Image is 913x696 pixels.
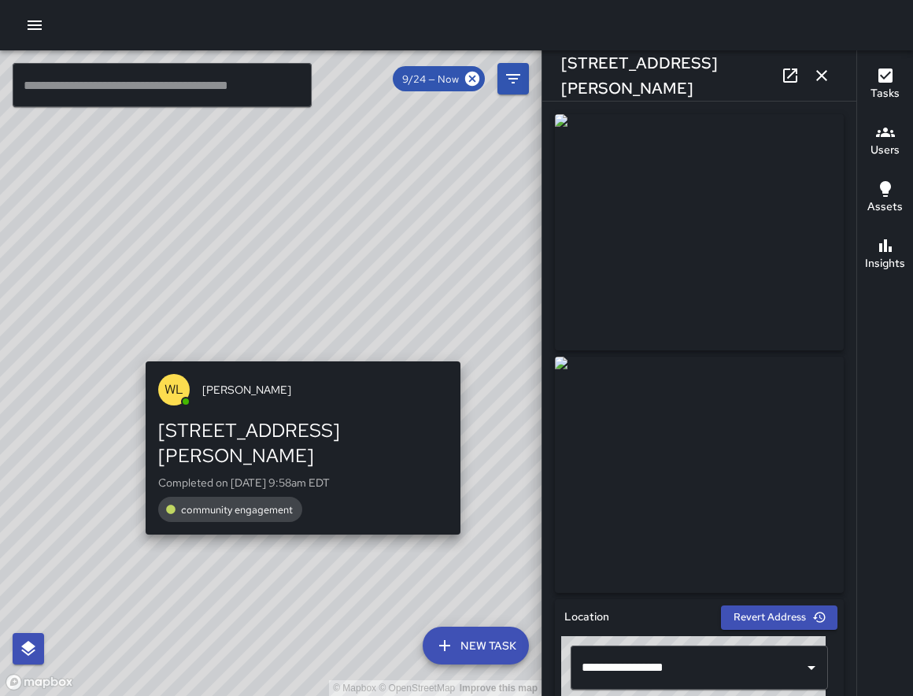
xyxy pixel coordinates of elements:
h6: Location [564,609,609,626]
h6: Users [870,142,900,159]
button: Revert Address [721,605,837,630]
span: [PERSON_NAME] [202,382,448,398]
button: Filters [497,63,529,94]
button: Open [800,657,822,679]
button: Insights [857,227,913,283]
button: Assets [857,170,913,227]
h6: Insights [865,255,905,272]
button: Tasks [857,57,913,113]
button: New Task [423,627,529,665]
div: [STREET_ADDRESS][PERSON_NAME] [158,418,448,468]
button: Users [857,113,913,170]
h6: Assets [867,198,903,216]
h6: Tasks [870,85,900,102]
img: request_images%2F3e836b90-9957-11f0-a148-c3aef57793f4 [555,357,844,593]
button: WL[PERSON_NAME][STREET_ADDRESS][PERSON_NAME]Completed on [DATE] 9:58am EDTcommunity engagement [146,361,460,535]
div: 9/24 — Now [393,66,485,91]
p: Completed on [DATE] 9:58am EDT [158,475,448,491]
span: community engagement [172,503,302,516]
img: request_images%2F3d637ca0-9957-11f0-a148-c3aef57793f4 [555,114,844,350]
span: 9/24 — Now [393,72,468,86]
h6: [STREET_ADDRESS][PERSON_NAME] [561,50,774,101]
p: WL [164,380,183,399]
